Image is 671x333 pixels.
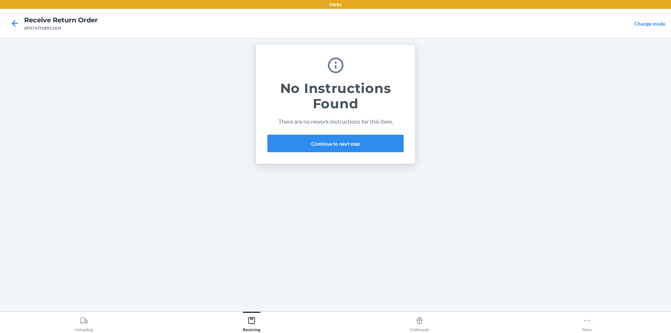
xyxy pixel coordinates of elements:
[243,314,260,332] div: Receiving
[503,312,671,332] button: More
[582,314,592,332] div: More
[267,135,404,152] button: Continue to next step
[168,312,335,332] button: Receiving
[278,117,393,126] p: There are no rework instructions for this item.
[634,20,665,27] a: Change mode
[267,81,404,111] h1: No Instructions Found
[335,312,503,332] button: Outbounds
[409,314,429,332] div: Outbounds
[329,1,342,8] p: EWR1
[75,314,93,332] div: Unloading
[24,25,98,31] div: df5f747f18ff1165f
[24,15,98,25] h4: Receive Return Order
